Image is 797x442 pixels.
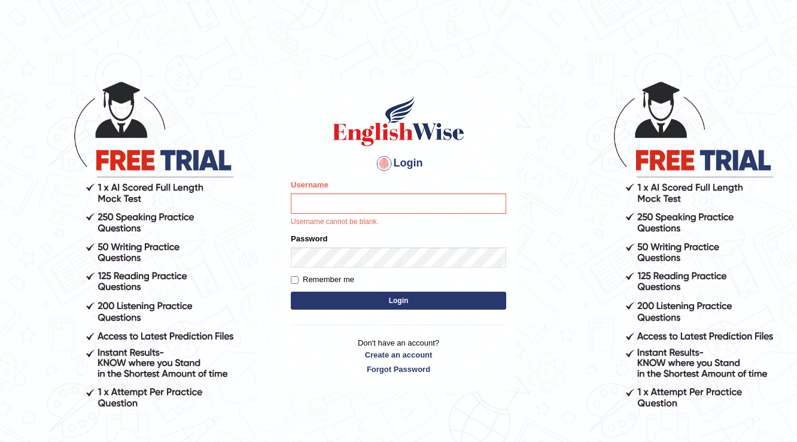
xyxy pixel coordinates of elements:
[291,179,328,190] label: Username
[291,292,506,310] button: Login
[291,349,506,361] a: Create an account
[291,217,506,228] p: Username cannot be blank.
[291,233,327,244] label: Password
[330,94,467,148] img: Logo of English Wise sign in for intelligent practice with AI
[291,364,506,375] a: Forgot Password
[291,337,506,374] p: Don't have an account?
[291,276,299,284] input: Remember me
[291,154,506,173] h4: Login
[291,274,354,286] label: Remember me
